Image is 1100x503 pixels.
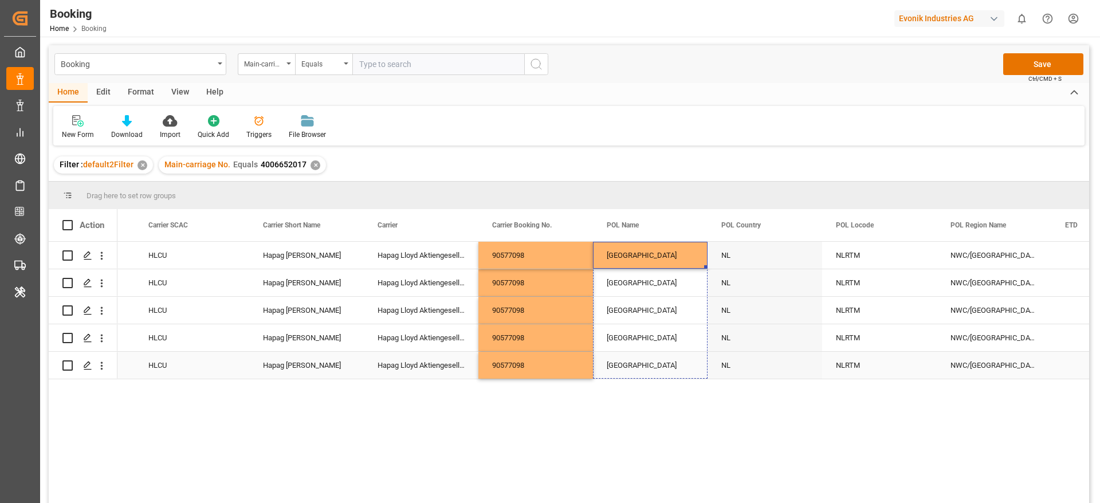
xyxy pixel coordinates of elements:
div: NLRTM [822,352,937,379]
div: NLRTM [822,242,937,269]
div: NWC/[GEOGRAPHIC_DATA] [GEOGRAPHIC_DATA] / [GEOGRAPHIC_DATA] [937,297,1051,324]
div: Action [80,220,104,230]
span: POL Country [721,221,761,229]
span: Carrier [378,221,398,229]
button: Help Center [1035,6,1060,32]
div: [GEOGRAPHIC_DATA] [593,324,708,351]
button: open menu [238,53,295,75]
div: 90577098 [478,242,593,269]
div: NL [708,297,822,324]
div: Booking [61,56,214,70]
div: Hapag Lloyd Aktiengesellschaft [364,324,478,351]
span: Equals [233,160,258,169]
div: NLRTM [822,324,937,351]
div: Main-carriage No. [244,56,283,69]
div: 90577098 [478,297,593,324]
span: Main-carriage No. [164,160,230,169]
div: NWC/[GEOGRAPHIC_DATA] [GEOGRAPHIC_DATA] / [GEOGRAPHIC_DATA] [937,352,1051,379]
input: Type to search [352,53,524,75]
div: 90577098 [478,352,593,379]
div: Help [198,83,232,103]
div: Hapag [PERSON_NAME] [249,269,364,296]
div: New Form [62,129,94,140]
div: NL [708,242,822,269]
div: Booking [50,5,107,22]
div: NWC/[GEOGRAPHIC_DATA] [GEOGRAPHIC_DATA] / [GEOGRAPHIC_DATA] [937,242,1051,269]
div: HLCU [135,324,249,351]
span: 4006652017 [261,160,307,169]
span: Carrier Booking No. [492,221,552,229]
div: Equals [301,56,340,69]
div: NWC/[GEOGRAPHIC_DATA] [GEOGRAPHIC_DATA] / [GEOGRAPHIC_DATA] [937,269,1051,296]
div: Quick Add [198,129,229,140]
div: [GEOGRAPHIC_DATA] [593,352,708,379]
div: Hapag Lloyd Aktiengesellschaft [364,269,478,296]
div: Press SPACE to select this row. [49,297,117,324]
div: Edit [88,83,119,103]
div: HLCU [135,242,249,269]
span: POL Locode [836,221,874,229]
span: POL Region Name [950,221,1006,229]
div: Import [160,129,180,140]
div: Hapag [PERSON_NAME] [249,352,364,379]
button: open menu [54,53,226,75]
div: Hapag Lloyd Aktiengesellschaft [364,242,478,269]
div: Hapag Lloyd Aktiengesellschaft [364,352,478,379]
button: Save [1003,53,1083,75]
div: ✕ [311,160,320,170]
div: NWC/[GEOGRAPHIC_DATA] [GEOGRAPHIC_DATA] / [GEOGRAPHIC_DATA] [937,324,1051,351]
div: Press SPACE to select this row. [49,269,117,297]
button: Evonik Industries AG [894,7,1009,29]
div: Format [119,83,163,103]
div: NLRTM [822,297,937,324]
span: POL Name [607,221,639,229]
div: [GEOGRAPHIC_DATA] [593,297,708,324]
div: Press SPACE to select this row. [49,352,117,379]
div: NL [708,324,822,351]
a: Home [50,25,69,33]
div: 90577098 [478,324,593,351]
div: Press SPACE to select this row. [49,242,117,269]
span: Carrier SCAC [148,221,188,229]
div: NLRTM [822,269,937,296]
div: Hapag [PERSON_NAME] [249,242,364,269]
button: search button [524,53,548,75]
span: ETD [1065,221,1078,229]
div: HLCU [135,269,249,296]
div: Hapag Lloyd Aktiengesellschaft [364,297,478,324]
span: Carrier Short Name [263,221,320,229]
div: Triggers [246,129,272,140]
div: HLCU [135,297,249,324]
div: Download [111,129,143,140]
span: Ctrl/CMD + S [1028,74,1062,83]
div: HLCU [135,352,249,379]
div: Hapag [PERSON_NAME] [249,324,364,351]
div: NL [708,352,822,379]
span: default2Filter [83,160,133,169]
div: ✕ [137,160,147,170]
span: Filter : [60,160,83,169]
div: [GEOGRAPHIC_DATA] [593,269,708,296]
div: File Browser [289,129,326,140]
button: open menu [295,53,352,75]
div: Evonik Industries AG [894,10,1004,27]
div: 90577098 [478,269,593,296]
div: View [163,83,198,103]
div: Home [49,83,88,103]
div: NL [708,269,822,296]
div: Press SPACE to select this row. [49,324,117,352]
button: show 0 new notifications [1009,6,1035,32]
span: Drag here to set row groups [87,191,176,200]
div: Hapag [PERSON_NAME] [249,297,364,324]
div: [GEOGRAPHIC_DATA] [593,242,708,269]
